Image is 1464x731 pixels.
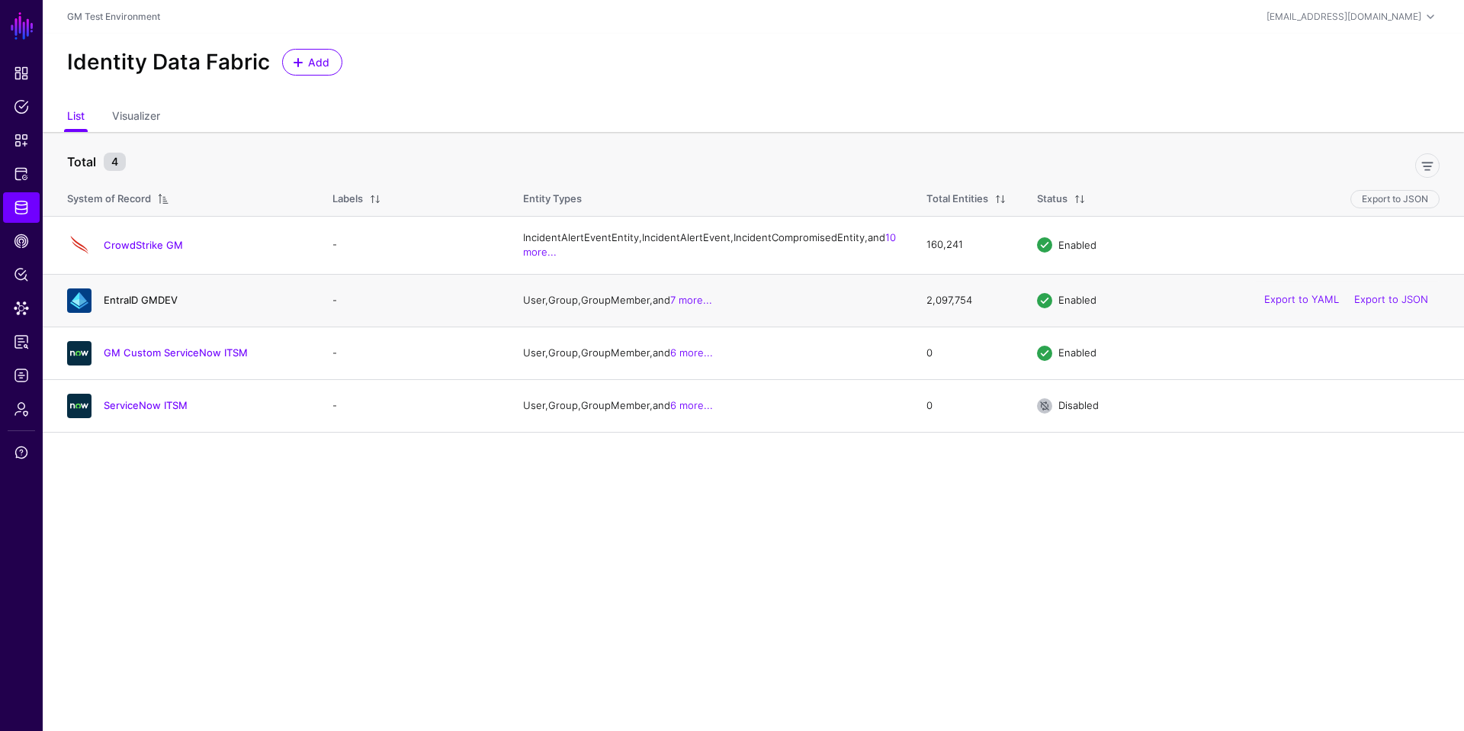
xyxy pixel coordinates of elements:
td: IncidentAlertEventEntity, IncidentAlertEvent, IncidentCompromisedEntity, and [508,216,911,274]
span: Disabled [1058,399,1099,411]
td: User, Group, GroupMember, and [508,327,911,379]
img: svg+xml;base64,PHN2ZyB3aWR0aD0iNjQiIGhlaWdodD0iNjQiIHZpZXdCb3g9IjAgMCA2NCA2NCIgZmlsbD0ibm9uZSIgeG... [67,394,91,418]
img: svg+xml;base64,PHN2ZyB3aWR0aD0iNjQiIGhlaWdodD0iNjQiIHZpZXdCb3g9IjAgMCA2NCA2NCIgZmlsbD0ibm9uZSIgeG... [67,288,91,313]
td: - [317,216,508,274]
a: Snippets [3,125,40,156]
span: Support [14,445,29,460]
a: SGNL [9,9,35,43]
span: Policy Lens [14,267,29,282]
td: User, Group, GroupMember, and [508,379,911,432]
span: Dashboard [14,66,29,81]
td: 2,097,754 [911,274,1022,327]
a: Data Lens [3,293,40,324]
span: Data Lens [14,301,29,316]
a: 7 more... [670,294,712,306]
span: Logs [14,368,29,383]
a: GM Custom ServiceNow ITSM [104,346,248,359]
img: svg+xml;base64,PHN2ZyB3aWR0aD0iNjQiIGhlaWdodD0iNjQiIHZpZXdCb3g9IjAgMCA2NCA2NCIgZmlsbD0ibm9uZSIgeG... [67,341,91,365]
a: CAEP Hub [3,226,40,256]
a: Logs [3,360,40,391]
a: Access Reporting [3,327,40,357]
span: Snippets [14,133,29,148]
button: Export to JSON [1350,190,1440,208]
span: CAEP Hub [14,233,29,249]
div: System of Record [67,192,151,207]
a: Add [282,49,342,76]
small: 4 [104,153,126,171]
span: Enabled [1058,294,1096,306]
span: Protected Systems [14,166,29,182]
a: 6 more... [670,399,713,411]
a: List [67,103,85,132]
a: Policies [3,92,40,122]
a: Identity Data Fabric [3,192,40,223]
a: Export to YAML [1264,294,1339,306]
a: Admin [3,394,40,424]
a: GM Test Environment [67,11,160,22]
a: Policy Lens [3,259,40,290]
div: [EMAIL_ADDRESS][DOMAIN_NAME] [1267,10,1421,24]
span: Entity Types [523,192,582,204]
span: Policies [14,99,29,114]
td: - [317,274,508,327]
img: svg+xml;base64,PHN2ZyB3aWR0aD0iNjQiIGhlaWdodD0iNjQiIHZpZXdCb3g9IjAgMCA2NCA2NCIgZmlsbD0ibm9uZSIgeG... [67,233,91,257]
span: Enabled [1058,238,1096,250]
span: Enabled [1058,346,1096,359]
td: - [317,327,508,379]
td: - [317,379,508,432]
a: 6 more... [670,346,713,359]
a: CrowdStrike GM [104,239,183,251]
span: Admin [14,401,29,417]
strong: Total [67,154,96,169]
a: Protected Systems [3,159,40,189]
a: Dashboard [3,58,40,89]
div: Total Entities [926,192,988,207]
a: ServiceNow ITSM [104,399,188,411]
a: EntraID GMDEV [104,294,178,306]
span: Identity Data Fabric [14,200,29,215]
td: 160,241 [911,216,1022,274]
a: Visualizer [112,103,160,132]
a: Export to JSON [1354,294,1428,306]
div: Status [1037,192,1067,207]
td: 0 [911,379,1022,432]
h2: Identity Data Fabric [67,50,270,76]
span: Access Reporting [14,334,29,349]
div: Labels [332,192,363,207]
td: User, Group, GroupMember, and [508,274,911,327]
td: 0 [911,327,1022,379]
span: Add [307,54,332,70]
